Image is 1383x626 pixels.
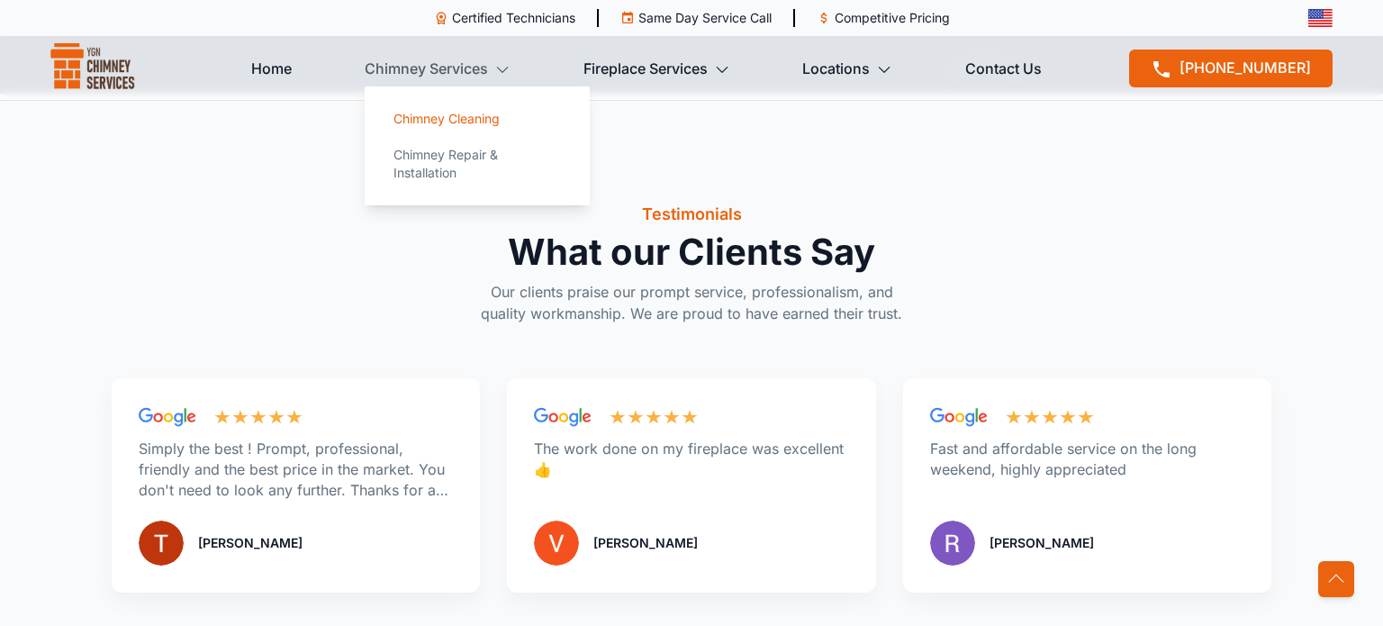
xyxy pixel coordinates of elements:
[990,534,1094,552] h3: [PERSON_NAME]
[198,534,303,552] h3: [PERSON_NAME]
[593,534,698,552] h3: [PERSON_NAME]
[474,234,910,270] h2: What our Clients Say
[474,281,910,324] p: Our clients praise our prompt service, professionalism, and quality workmanship. We are proud to ...
[379,101,575,137] a: Chimney Cleaning
[965,50,1042,86] a: Contact Us
[534,439,848,480] p: The work done on my fireplace was excellent 👍
[930,521,975,566] img: author
[930,439,1244,480] p: Fast and affordable service on the long weekend, highly appreciated
[365,50,510,86] a: Chimney Services
[474,202,910,227] span: Testimonials
[50,43,135,94] img: logo
[251,50,292,86] a: Home
[1180,59,1311,77] span: [PHONE_NUMBER]
[139,521,184,566] img: author
[835,9,950,27] p: Competitive Pricing
[638,9,772,27] p: Same Day Service Call
[139,439,453,499] p: Simply the best ! Prompt, professional, friendly and the best price in the market. You don't need...
[534,521,579,566] img: author
[1129,50,1333,87] a: [PHONE_NUMBER]
[452,9,575,27] p: Certified Technicians
[583,50,729,86] a: Fireplace Services
[379,137,575,191] a: Chimney Repair & Installation
[802,50,891,86] a: Locations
